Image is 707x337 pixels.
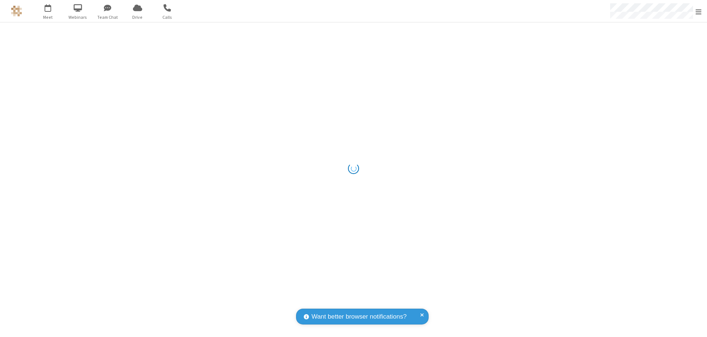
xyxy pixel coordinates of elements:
[94,14,122,21] span: Team Chat
[312,312,407,322] span: Want better browser notifications?
[34,14,62,21] span: Meet
[11,6,22,17] img: QA Selenium DO NOT DELETE OR CHANGE
[64,14,92,21] span: Webinars
[124,14,151,21] span: Drive
[154,14,181,21] span: Calls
